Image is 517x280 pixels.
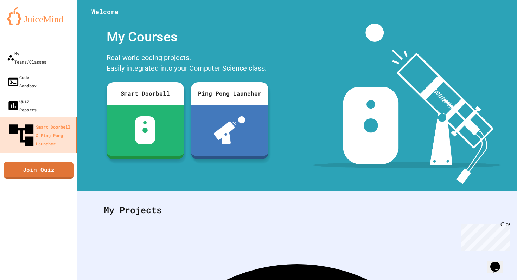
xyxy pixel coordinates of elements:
[487,252,510,273] iframe: chat widget
[7,73,37,90] div: Code Sandbox
[459,221,510,251] iframe: chat widget
[97,196,498,224] div: My Projects
[4,162,74,179] a: Join Quiz
[3,3,49,45] div: Chat with us now!Close
[135,116,155,144] img: sdb-white.svg
[7,7,70,25] img: logo-orange.svg
[214,116,245,144] img: ppl-with-ball.png
[313,24,501,184] img: banner-image-my-projects.png
[7,49,46,66] div: My Teams/Classes
[103,51,272,77] div: Real-world coding projects. Easily integrated into your Computer Science class.
[103,24,272,51] div: My Courses
[7,121,73,150] div: Smart Doorbell & Ping Pong Launcher
[191,82,268,105] div: Ping Pong Launcher
[107,82,184,105] div: Smart Doorbell
[7,97,37,114] div: Quiz Reports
